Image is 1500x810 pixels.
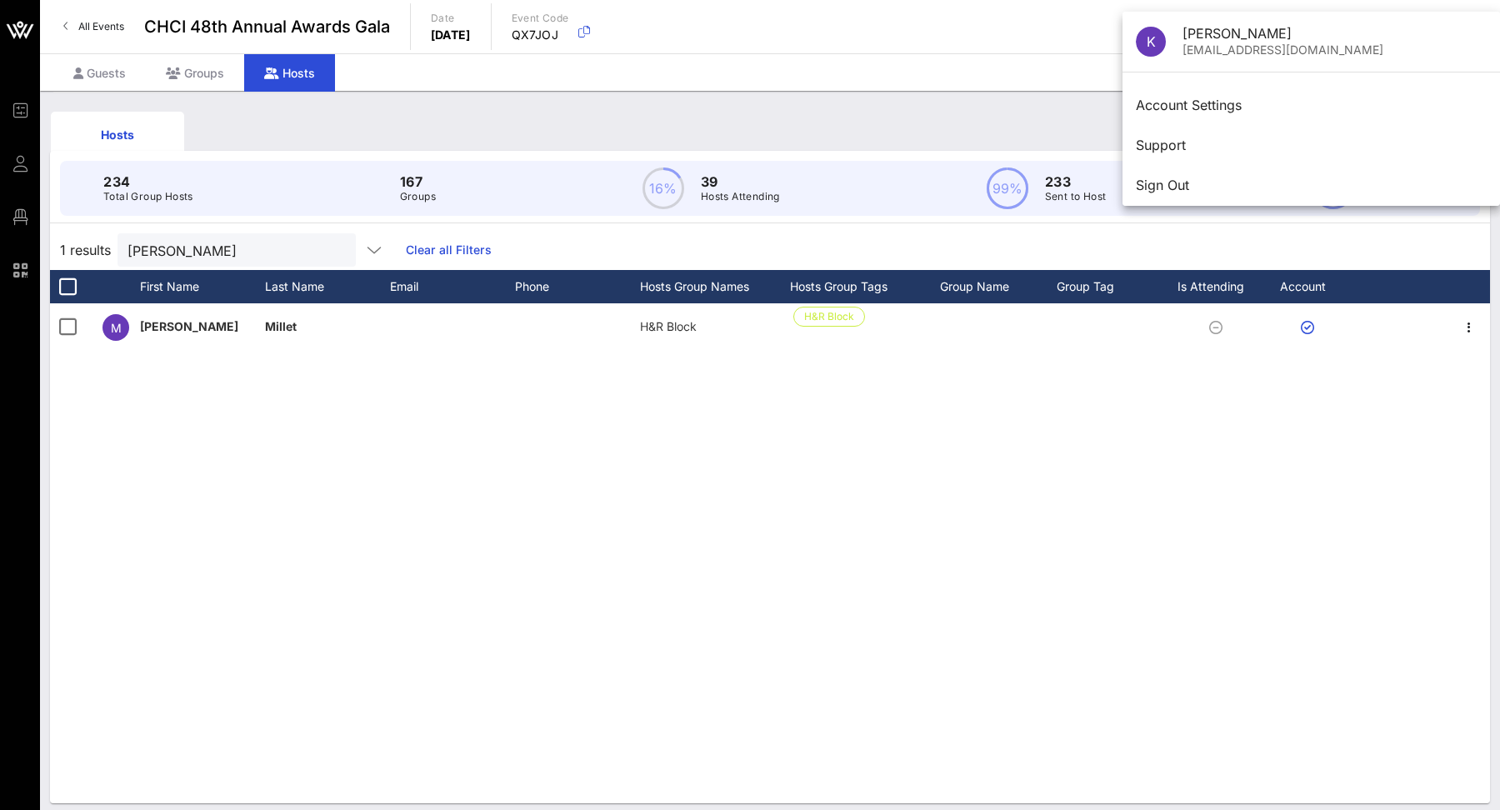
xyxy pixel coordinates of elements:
a: Clear all Filters [406,241,492,259]
div: Hosts [63,126,172,143]
p: Event Code [512,10,569,27]
div: Hosts Group Names [640,270,790,303]
div: Last Name [265,270,390,303]
div: [PERSON_NAME] [1182,26,1487,42]
div: Guests [53,54,146,92]
p: [DATE] [431,27,471,43]
div: Group Tag [1057,270,1173,303]
div: Hosts Group Tags [790,270,940,303]
span: Millet [265,319,297,333]
p: QX7JOJ [512,27,569,43]
p: 233 [1045,172,1107,192]
div: Is Attending [1173,270,1265,303]
div: Group Name [940,270,1057,303]
div: Email [390,270,515,303]
div: Sign Out [1136,177,1487,193]
p: 234 [103,172,193,192]
span: All Events [78,20,124,32]
a: All Events [53,13,134,40]
div: Groups [146,54,244,92]
span: K [1147,33,1156,50]
p: 39 [701,172,780,192]
p: 167 [400,172,436,192]
div: [EMAIL_ADDRESS][DOMAIN_NAME] [1182,43,1487,57]
span: CHCI 48th Annual Awards Gala [144,14,390,39]
span: 1 results [60,240,111,260]
div: Account [1265,270,1357,303]
p: Date [431,10,471,27]
div: Hosts [244,54,335,92]
div: Account Settings [1136,97,1487,113]
span: M [111,321,122,335]
span: H&R Block [640,319,697,333]
p: Sent to Host [1045,188,1107,205]
p: Hosts Attending [701,188,780,205]
div: Phone [515,270,640,303]
p: Groups [400,188,436,205]
span: H&R Block [804,307,854,326]
span: [PERSON_NAME] [140,319,238,333]
div: Support [1136,137,1487,153]
div: First Name [140,270,265,303]
p: Total Group Hosts [103,188,193,205]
